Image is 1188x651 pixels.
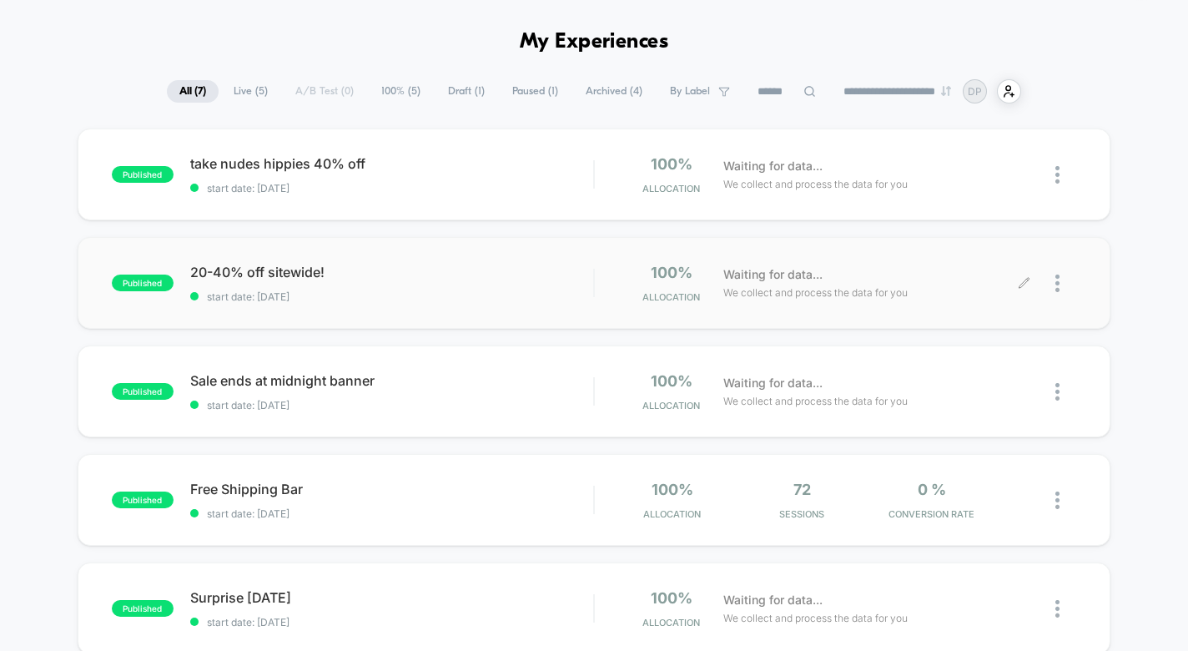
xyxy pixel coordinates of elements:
[112,600,174,617] span: published
[723,265,823,284] span: Waiting for data...
[793,481,811,498] span: 72
[723,393,908,409] span: We collect and process the data for you
[190,372,594,389] span: Sale ends at midnight banner
[167,80,219,103] span: All ( 7 )
[670,85,710,98] span: By Label
[112,275,174,291] span: published
[643,508,701,520] span: Allocation
[741,508,863,520] span: Sessions
[369,80,433,103] span: 100% ( 5 )
[520,30,669,54] h1: My Experiences
[190,182,594,194] span: start date: [DATE]
[500,80,571,103] span: Paused ( 1 )
[190,589,594,606] span: Surprise [DATE]
[112,492,174,508] span: published
[651,589,692,607] span: 100%
[190,155,594,172] span: take nudes hippies 40% off
[723,374,823,392] span: Waiting for data...
[112,383,174,400] span: published
[190,399,594,411] span: start date: [DATE]
[221,80,280,103] span: Live ( 5 )
[651,155,692,173] span: 100%
[1055,166,1060,184] img: close
[1055,383,1060,401] img: close
[642,400,700,411] span: Allocation
[968,85,982,98] p: DP
[723,157,823,175] span: Waiting for data...
[723,285,908,300] span: We collect and process the data for you
[1055,600,1060,618] img: close
[642,183,700,194] span: Allocation
[918,481,946,498] span: 0 %
[1055,492,1060,509] img: close
[190,616,594,628] span: start date: [DATE]
[190,264,594,280] span: 20-40% off sitewide!
[652,481,693,498] span: 100%
[723,610,908,626] span: We collect and process the data for you
[651,264,692,281] span: 100%
[723,176,908,192] span: We collect and process the data for you
[190,507,594,520] span: start date: [DATE]
[1055,275,1060,292] img: close
[941,86,951,96] img: end
[642,291,700,303] span: Allocation
[190,481,594,497] span: Free Shipping Bar
[112,166,174,183] span: published
[651,372,692,390] span: 100%
[435,80,497,103] span: Draft ( 1 )
[642,617,700,628] span: Allocation
[723,591,823,609] span: Waiting for data...
[573,80,655,103] span: Archived ( 4 )
[190,290,594,303] span: start date: [DATE]
[871,508,993,520] span: CONVERSION RATE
